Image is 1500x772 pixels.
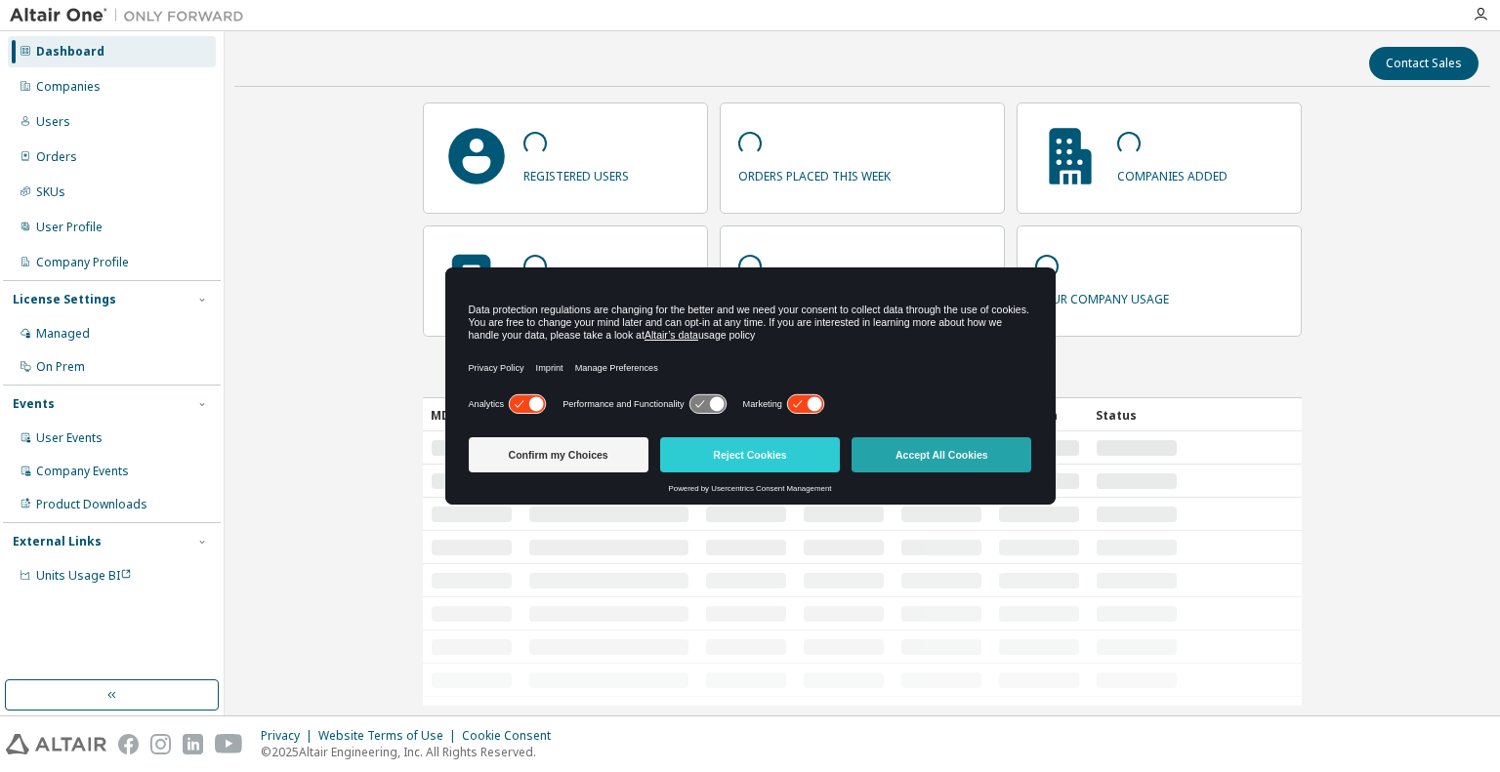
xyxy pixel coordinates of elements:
[1369,47,1479,80] button: Contact Sales
[36,359,85,375] div: On Prem
[215,734,243,754] img: youtube.svg
[36,567,132,584] span: Units Usage BI
[423,360,1302,386] h2: Recently Added Companies
[738,162,891,184] p: orders placed this week
[118,734,139,754] img: facebook.svg
[1117,162,1228,184] p: companies added
[36,255,129,270] div: Company Profile
[6,734,106,754] img: altair_logo.svg
[523,162,629,184] p: registered users
[10,6,254,25] img: Altair One
[318,728,462,744] div: Website Terms of Use
[36,149,77,165] div: Orders
[36,497,147,512] div: Product Downloads
[183,734,203,754] img: linkedin.svg
[13,292,116,307] div: License Settings
[36,430,103,446] div: User Events
[36,184,65,200] div: SKUs
[36,114,70,130] div: Users
[431,399,513,430] div: MDH ID
[462,728,562,744] div: Cookie Consent
[36,220,103,235] div: User Profile
[36,464,129,479] div: Company Events
[1035,285,1169,307] p: your company usage
[1096,399,1178,430] div: Status
[36,326,90,342] div: Managed
[36,79,101,95] div: Companies
[13,396,55,412] div: Events
[13,534,102,549] div: External Links
[36,44,104,60] div: Dashboard
[261,728,318,744] div: Privacy
[150,734,171,754] img: instagram.svg
[261,744,562,760] p: © 2025 Altair Engineering, Inc. All Rights Reserved.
